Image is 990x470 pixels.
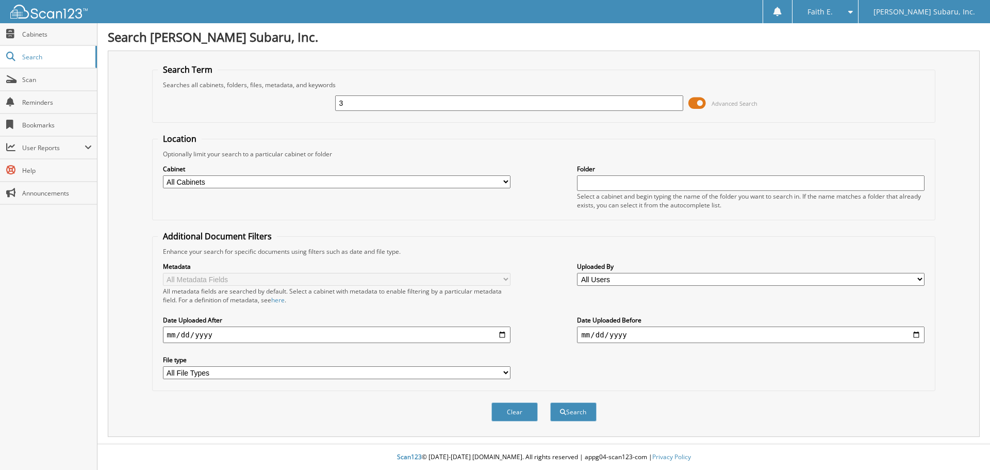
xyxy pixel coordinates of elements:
[577,316,925,325] label: Date Uploaded Before
[22,166,92,175] span: Help
[22,143,85,152] span: User Reports
[10,5,88,19] img: scan123-logo-white.svg
[873,9,975,15] span: [PERSON_NAME] Subaru, Inc.
[158,150,930,158] div: Optionally limit your search to a particular cabinet or folder
[271,296,285,304] a: here
[22,189,92,198] span: Announcements
[22,121,92,129] span: Bookmarks
[550,402,597,422] button: Search
[491,402,538,422] button: Clear
[158,247,930,256] div: Enhance your search for specific documents using filters such as date and file type.
[158,64,218,75] legend: Search Term
[577,262,925,271] label: Uploaded By
[652,452,691,461] a: Privacy Policy
[158,133,202,144] legend: Location
[163,327,510,343] input: start
[397,452,422,461] span: Scan123
[97,445,990,470] div: © [DATE]-[DATE] [DOMAIN_NAME]. All rights reserved | appg04-scan123-com |
[158,80,930,89] div: Searches all cabinets, folders, files, metadata, and keywords
[577,327,925,343] input: end
[712,100,757,107] span: Advanced Search
[163,165,510,173] label: Cabinet
[22,75,92,84] span: Scan
[22,30,92,39] span: Cabinets
[158,231,277,242] legend: Additional Document Filters
[108,28,980,45] h1: Search [PERSON_NAME] Subaru, Inc.
[938,420,990,470] iframe: Chat Widget
[22,53,90,61] span: Search
[577,165,925,173] label: Folder
[163,355,510,364] label: File type
[577,192,925,209] div: Select a cabinet and begin typing the name of the folder you want to search in. If the name match...
[163,316,510,325] label: Date Uploaded After
[807,9,833,15] span: Faith E.
[163,262,510,271] label: Metadata
[22,98,92,107] span: Reminders
[163,287,510,304] div: All metadata fields are searched by default. Select a cabinet with metadata to enable filtering b...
